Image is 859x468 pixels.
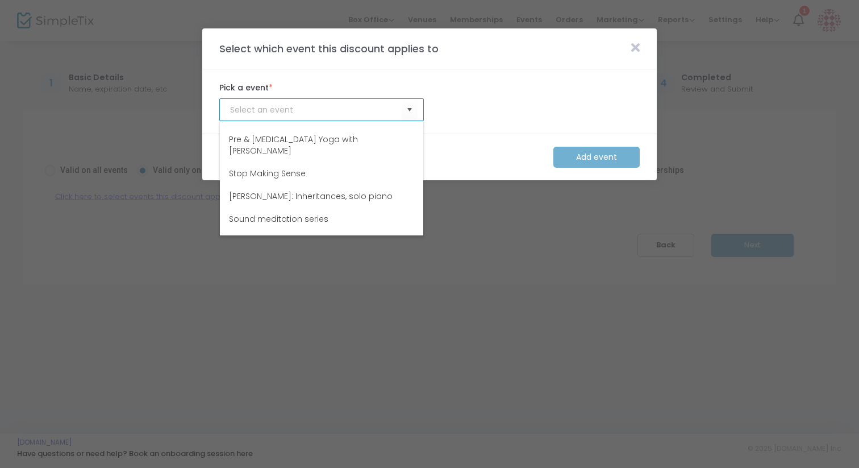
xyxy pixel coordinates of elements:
[229,213,328,225] span: Sound meditation series
[402,98,418,122] button: Select
[229,168,306,179] span: Stop Making Sense
[230,104,402,116] input: Select an event
[229,134,414,156] span: Pre & [MEDICAL_DATA] Yoga with [PERSON_NAME]
[214,41,444,56] m-panel-title: Select which event this discount applies to
[202,28,657,69] m-panel-header: Select which event this discount applies to
[229,190,393,202] span: [PERSON_NAME]: Inheritances, solo piano
[219,82,424,94] label: Pick a event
